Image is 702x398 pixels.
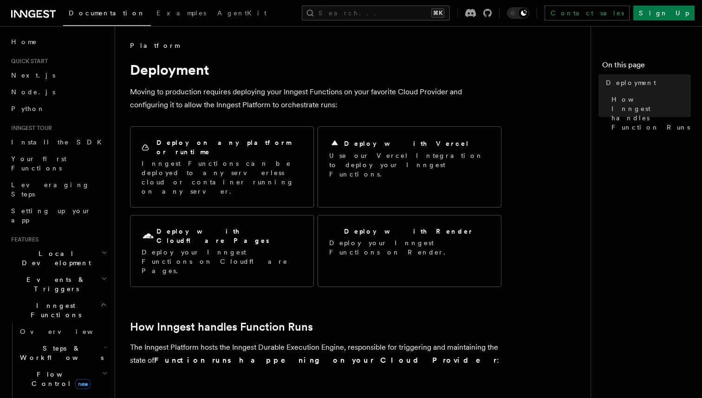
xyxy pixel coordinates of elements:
a: How Inngest handles Function Runs [608,91,691,136]
span: Flow Control [16,370,102,388]
span: AgentKit [217,9,266,17]
h2: Deploy with Cloudflare Pages [156,227,302,245]
button: Inngest Functions [7,297,109,323]
a: Deploy with RenderDeploy your Inngest Functions on Render. [318,215,501,287]
span: Features [7,236,39,243]
span: Inngest Functions [7,301,100,320]
p: Deploy your Inngest Functions on Cloudflare Pages. [142,248,302,275]
a: Home [7,33,109,50]
button: Steps & Workflows [16,340,109,366]
a: Leveraging Steps [7,176,109,202]
h1: Deployment [130,61,501,78]
span: Quick start [7,58,48,65]
a: Setting up your app [7,202,109,228]
span: Overview [20,328,116,335]
p: Use our Vercel Integration to deploy your Inngest Functions. [329,151,490,179]
a: Python [7,100,109,117]
button: Toggle dark mode [507,7,529,19]
p: Deploy your Inngest Functions on Render. [329,238,490,257]
a: Deployment [602,74,691,91]
a: Node.js [7,84,109,100]
a: Deploy with VercelUse our Vercel Integration to deploy your Inngest Functions. [318,126,501,208]
span: Deployment [606,78,656,87]
span: Steps & Workflows [16,344,104,362]
span: Examples [156,9,206,17]
span: new [75,379,91,389]
span: Next.js [11,72,55,79]
a: Overview [16,323,109,340]
a: How Inngest handles Function Runs [130,320,313,333]
span: Node.js [11,88,55,96]
a: Examples [151,3,212,25]
h4: On this page [602,59,691,74]
h2: Deploy on any platform or runtime [156,138,302,157]
p: The Inngest Platform hosts the Inngest Durable Execution Engine, responsible for triggering and m... [130,341,501,367]
span: Documentation [69,9,145,17]
h2: Deploy with Render [344,227,474,236]
a: Install the SDK [7,134,109,150]
span: Platform [130,41,179,50]
span: Setting up your app [11,207,91,224]
span: Local Development [7,249,101,268]
span: Install the SDK [11,138,107,146]
a: Deploy on any platform or runtimeInngest Functions can be deployed to any serverless cloud or con... [130,126,314,208]
span: Home [11,37,37,46]
button: Events & Triggers [7,271,109,297]
span: Inngest tour [7,124,52,132]
svg: Cloudflare [142,230,155,243]
span: Leveraging Steps [11,181,90,198]
span: How Inngest handles Function Runs [611,95,691,132]
kbd: ⌘K [431,8,444,18]
strong: Function runs happening on your Cloud Provider [154,356,497,365]
p: Moving to production requires deploying your Inngest Functions on your favorite Cloud Provider an... [130,85,501,111]
a: Next.js [7,67,109,84]
h2: Deploy with Vercel [344,139,469,148]
p: Inngest Functions can be deployed to any serverless cloud or container running on any server. [142,159,302,196]
a: AgentKit [212,3,272,25]
a: Contact sales [545,6,630,20]
a: Deploy with Cloudflare PagesDeploy your Inngest Functions on Cloudflare Pages. [130,215,314,287]
button: Search...⌘K [302,6,450,20]
button: Local Development [7,245,109,271]
button: Flow Controlnew [16,366,109,392]
a: Sign Up [633,6,695,20]
span: Events & Triggers [7,275,101,294]
a: Documentation [63,3,151,26]
span: Python [11,105,45,112]
span: Your first Functions [11,155,66,172]
a: Your first Functions [7,150,109,176]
